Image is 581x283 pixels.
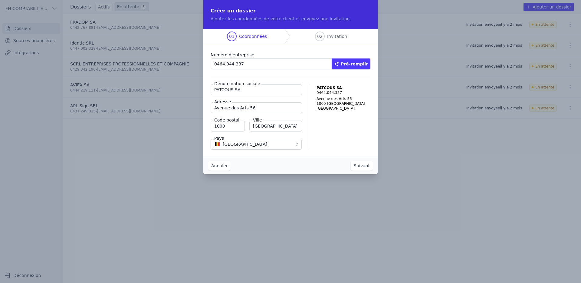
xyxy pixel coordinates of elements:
span: 02 [317,33,323,39]
label: Adresse [213,99,232,105]
label: Dénomination sociale [213,81,261,87]
label: Pays [213,135,225,141]
span: 01 [229,33,235,39]
label: Ville [252,117,263,123]
label: Numéro d'entreprise [211,51,370,58]
label: Code postal [213,117,241,123]
p: 1000 [GEOGRAPHIC_DATA] [317,101,370,106]
p: PATCOUS SA [317,85,370,90]
nav: Progress [203,29,378,44]
button: Suivant [351,161,373,171]
span: [GEOGRAPHIC_DATA] [223,141,267,148]
p: Avenue des Arts 56 [317,96,370,101]
span: Coordonnées [239,33,267,39]
h2: Créer un dossier [211,7,370,15]
p: 0464.044.337 [317,90,370,95]
span: Invitation [327,33,347,39]
p: [GEOGRAPHIC_DATA] [317,106,370,111]
span: 🇧🇪 [214,142,220,146]
button: Annuler [208,161,231,171]
button: Pré-remplir [332,58,370,69]
button: 🇧🇪 [GEOGRAPHIC_DATA] [211,139,302,150]
p: Ajoutez les coordonnées de votre client et envoyez une invitation. [211,16,370,22]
